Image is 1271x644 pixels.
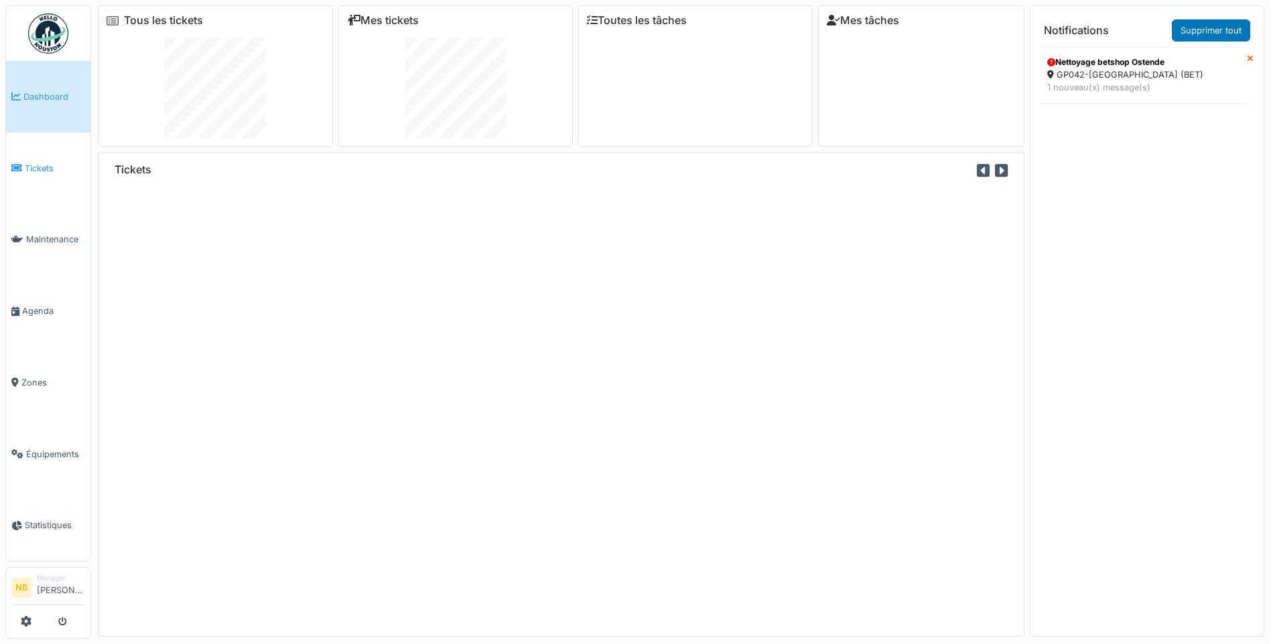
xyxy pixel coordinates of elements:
a: Statistiques [6,490,90,562]
h6: Notifications [1044,24,1109,37]
div: Manager [37,573,85,583]
li: NB [11,578,31,598]
a: Nettoyage betshop Ostende GP042-[GEOGRAPHIC_DATA] (BET) 1 nouveau(x) message(s) [1039,47,1247,103]
a: Maintenance [6,204,90,276]
span: Agenda [22,305,85,317]
span: Dashboard [23,90,85,103]
li: [PERSON_NAME] [37,573,85,602]
span: Zones [21,376,85,389]
a: Toutes les tâches [587,14,687,27]
a: Supprimer tout [1172,19,1250,42]
a: Équipements [6,418,90,490]
a: NB Manager[PERSON_NAME] [11,573,85,605]
div: 1 nouveau(x) message(s) [1047,81,1238,94]
span: Tickets [25,162,85,175]
img: Badge_color-CXgf-gQk.svg [28,13,68,54]
a: Tous les tickets [124,14,203,27]
a: Agenda [6,275,90,347]
a: Mes tickets [347,14,419,27]
span: Maintenance [26,233,85,246]
h6: Tickets [115,163,151,176]
span: Équipements [26,448,85,461]
div: Nettoyage betshop Ostende [1047,56,1238,68]
a: Tickets [6,133,90,204]
div: GP042-[GEOGRAPHIC_DATA] (BET) [1047,68,1238,81]
a: Dashboard [6,61,90,133]
a: Mes tâches [827,14,899,27]
a: Zones [6,347,90,418]
span: Statistiques [25,519,85,532]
